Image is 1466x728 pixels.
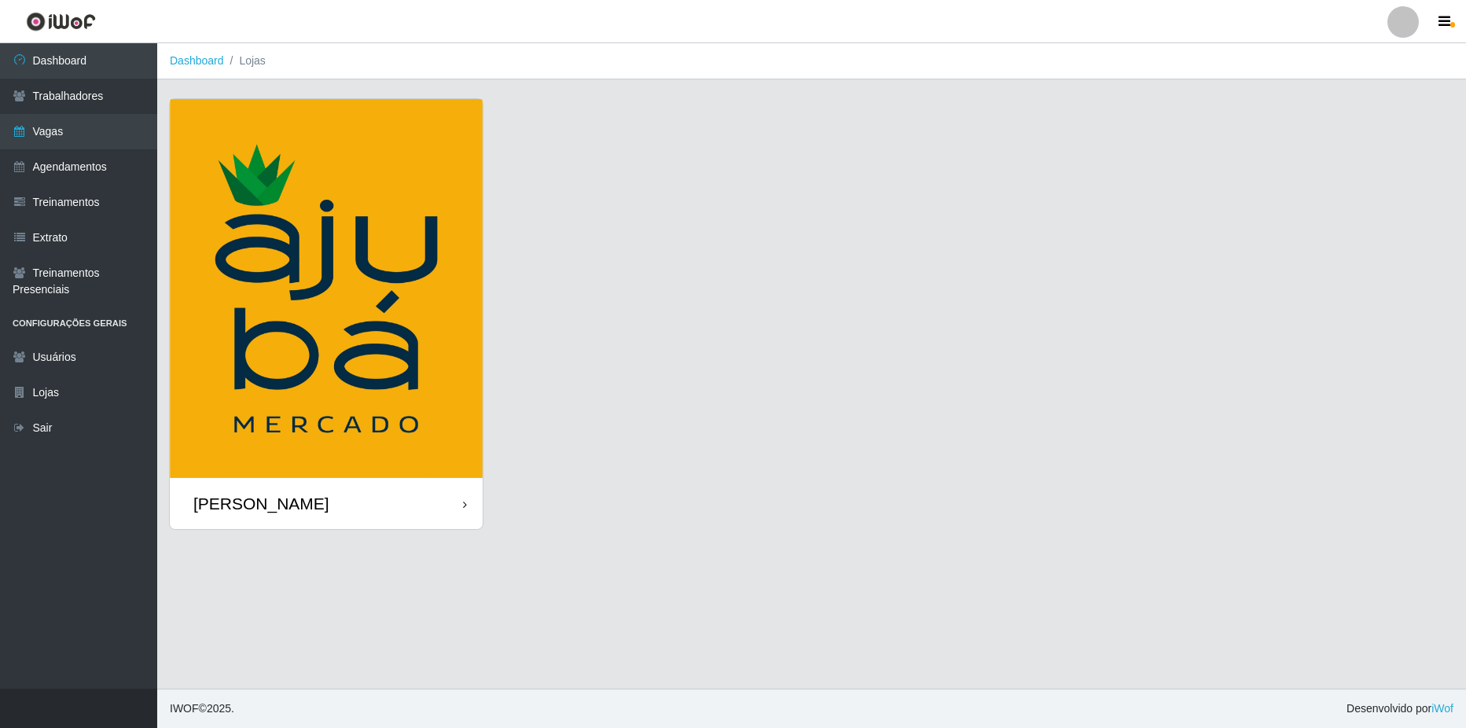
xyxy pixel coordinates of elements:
[193,494,329,513] div: [PERSON_NAME]
[170,54,224,67] a: Dashboard
[170,702,199,715] span: IWOF
[157,43,1466,79] nav: breadcrumb
[26,12,96,31] img: CoreUI Logo
[1347,700,1453,717] span: Desenvolvido por
[170,99,483,478] img: cardImg
[170,99,483,529] a: [PERSON_NAME]
[224,53,266,69] li: Lojas
[1431,702,1453,715] a: iWof
[170,700,234,717] span: © 2025 .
